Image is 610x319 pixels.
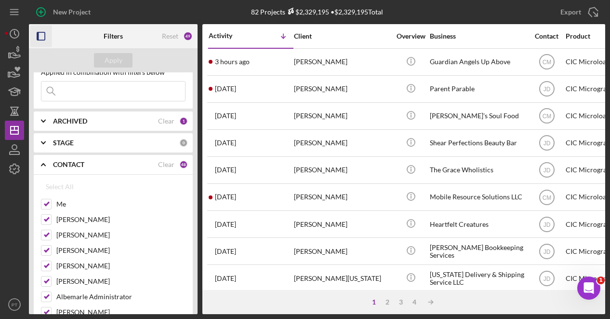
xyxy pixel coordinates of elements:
b: ARCHIVED [53,117,87,125]
div: [PERSON_NAME] [294,211,390,237]
div: Clear [158,161,174,168]
b: Filters [104,32,123,40]
div: 82 Projects • $2,329,195 Total [251,8,383,16]
div: Activity [209,32,251,40]
div: Shear Perfections Beauty Bar [430,130,526,156]
button: Export [551,2,605,22]
div: 1 [367,298,381,306]
b: STAGE [53,139,74,147]
div: 49 [183,31,193,41]
time: 2025-09-30 21:13 [215,166,236,174]
div: Overview [393,32,429,40]
label: [PERSON_NAME] [56,307,186,317]
iframe: Intercom live chat [577,277,600,300]
div: Apply [105,53,122,68]
text: CM [542,113,551,120]
div: Export [560,2,581,22]
div: Select All [46,177,74,196]
div: [PERSON_NAME] [294,49,390,75]
label: [PERSON_NAME] [56,261,186,271]
div: Reset [162,32,178,40]
label: Me [56,199,186,209]
div: [PERSON_NAME] [294,157,390,183]
time: 2025-09-30 15:05 [215,193,236,201]
div: [US_STATE] Delivery & Shipping Service LLC [430,265,526,291]
time: 2025-10-03 12:33 [215,58,250,66]
div: 48 [179,160,188,169]
button: PT [5,295,24,314]
div: Contact [529,32,565,40]
text: JD [543,86,550,93]
div: [PERSON_NAME] [294,76,390,102]
time: 2025-10-01 16:27 [215,139,236,147]
span: 1 [597,277,605,284]
div: 3 [394,298,408,306]
time: 2025-09-26 19:11 [215,275,236,282]
div: Parent Parable [430,76,526,102]
div: Applied in combination with filters below [41,69,186,76]
div: [PERSON_NAME] [294,103,390,129]
text: JD [543,275,550,282]
time: 2025-10-02 01:21 [215,85,236,93]
button: Apply [94,53,133,68]
div: Mobile Resource Solutions LLC [430,184,526,210]
text: CM [542,194,551,201]
div: 2 [381,298,394,306]
time: 2025-09-26 19:21 [215,248,236,255]
div: 1 [179,117,188,125]
div: New Project [53,2,91,22]
div: [PERSON_NAME]'s Soul Food [430,103,526,129]
div: Guardian Angels Up Above [430,49,526,75]
div: Clear [158,117,174,125]
time: 2025-09-29 23:13 [215,221,236,228]
div: 4 [408,298,421,306]
button: New Project [29,2,100,22]
text: CM [542,59,551,66]
label: Albemarle Administrator [56,292,186,302]
div: Client [294,32,390,40]
div: 0 [179,139,188,147]
div: Heartfelt Creatures [430,211,526,237]
div: [PERSON_NAME] [294,238,390,264]
time: 2025-10-02 00:08 [215,112,236,120]
div: [PERSON_NAME] [294,184,390,210]
div: [PERSON_NAME][US_STATE] [294,265,390,291]
text: JD [543,221,550,228]
div: [PERSON_NAME] Bookkeeping Services [430,238,526,264]
text: PT [12,302,17,307]
label: [PERSON_NAME] [56,215,186,224]
label: [PERSON_NAME] [56,277,186,286]
label: [PERSON_NAME] [56,230,186,240]
div: [PERSON_NAME] [294,130,390,156]
text: JD [543,140,550,147]
text: JD [543,248,550,255]
b: CONTACT [53,161,84,168]
div: Business [430,32,526,40]
text: JD [543,167,550,174]
div: The Grace Wholistics [430,157,526,183]
div: $2,329,195 [285,8,329,16]
label: [PERSON_NAME] [56,246,186,255]
button: Select All [41,177,79,196]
